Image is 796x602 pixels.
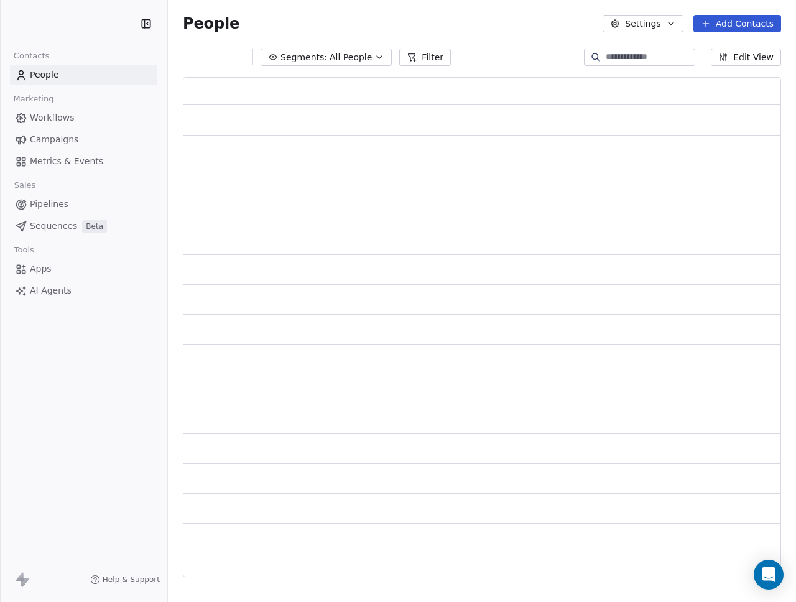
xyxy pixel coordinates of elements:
[711,49,781,66] button: Edit View
[10,108,157,128] a: Workflows
[8,47,55,65] span: Contacts
[30,262,52,276] span: Apps
[90,575,160,585] a: Help & Support
[103,575,160,585] span: Help & Support
[30,133,78,146] span: Campaigns
[10,259,157,279] a: Apps
[754,560,784,590] div: Open Intercom Messenger
[30,111,75,124] span: Workflows
[280,51,327,64] span: Segments:
[30,220,77,233] span: Sequences
[10,151,157,172] a: Metrics & Events
[82,220,107,233] span: Beta
[603,15,683,32] button: Settings
[10,216,157,236] a: SequencesBeta
[30,284,72,297] span: AI Agents
[10,65,157,85] a: People
[10,194,157,215] a: Pipelines
[10,280,157,301] a: AI Agents
[693,15,781,32] button: Add Contacts
[30,155,103,168] span: Metrics & Events
[9,241,39,259] span: Tools
[30,68,59,81] span: People
[30,198,68,211] span: Pipelines
[330,51,372,64] span: All People
[10,129,157,150] a: Campaigns
[183,14,239,33] span: People
[8,90,59,108] span: Marketing
[9,176,41,195] span: Sales
[399,49,451,66] button: Filter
